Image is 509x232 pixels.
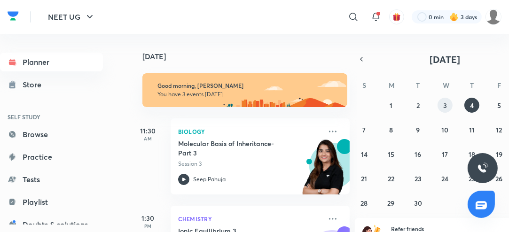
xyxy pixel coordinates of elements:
abbr: Monday [389,81,394,90]
abbr: September 19, 2025 [496,150,502,159]
img: Nishi raghuwanshi [486,9,501,25]
button: September 18, 2025 [464,147,479,162]
abbr: September 1, 2025 [390,101,392,110]
h4: [DATE] [142,53,359,60]
img: unacademy [298,139,350,204]
abbr: September 25, 2025 [469,174,476,183]
button: September 7, 2025 [357,122,372,137]
p: PM [129,223,167,229]
button: September 22, 2025 [384,171,399,186]
abbr: September 26, 2025 [495,174,502,183]
abbr: September 5, 2025 [497,101,501,110]
abbr: September 4, 2025 [470,101,474,110]
button: September 14, 2025 [357,147,372,162]
button: September 8, 2025 [384,122,399,137]
abbr: September 2, 2025 [416,101,420,110]
abbr: Friday [497,81,501,90]
h6: Good morning, [PERSON_NAME] [157,82,335,89]
span: [DATE] [430,53,461,66]
p: Seep Pahuja [193,175,226,184]
button: September 12, 2025 [492,122,507,137]
abbr: September 8, 2025 [389,125,393,134]
button: September 5, 2025 [492,98,507,113]
abbr: September 7, 2025 [362,125,366,134]
button: September 3, 2025 [438,98,453,113]
abbr: September 3, 2025 [443,101,447,110]
button: September 15, 2025 [384,147,399,162]
abbr: September 17, 2025 [442,150,448,159]
h5: 11:30 [129,126,167,136]
button: September 23, 2025 [411,171,426,186]
abbr: September 14, 2025 [361,150,368,159]
button: September 17, 2025 [438,147,453,162]
button: September 28, 2025 [357,195,372,210]
p: Chemistry [178,213,321,224]
abbr: Sunday [362,81,366,90]
button: September 29, 2025 [384,195,399,210]
abbr: Tuesday [416,81,420,90]
img: ttu [477,162,488,174]
button: September 10, 2025 [438,122,453,137]
button: September 25, 2025 [464,171,479,186]
abbr: September 11, 2025 [469,125,475,134]
img: Company Logo [8,9,19,23]
img: morning [142,73,347,107]
abbr: September 30, 2025 [414,199,422,208]
abbr: September 15, 2025 [388,150,394,159]
p: AM [129,136,167,141]
button: September 19, 2025 [492,147,507,162]
abbr: September 23, 2025 [415,174,422,183]
abbr: Wednesday [443,81,449,90]
button: September 2, 2025 [411,98,426,113]
div: Store [23,79,47,90]
abbr: September 29, 2025 [388,199,395,208]
img: streak [449,12,459,22]
abbr: Thursday [470,81,474,90]
h5: Molecular Basis of Inheritance- Part 3 [178,139,295,158]
img: avatar [392,13,401,21]
abbr: September 28, 2025 [360,199,368,208]
abbr: September 10, 2025 [441,125,448,134]
abbr: September 12, 2025 [496,125,502,134]
p: You have 3 events [DATE] [157,91,335,98]
abbr: September 9, 2025 [416,125,420,134]
abbr: September 22, 2025 [388,174,394,183]
button: September 24, 2025 [438,171,453,186]
abbr: September 21, 2025 [361,174,367,183]
button: September 1, 2025 [384,98,399,113]
button: September 4, 2025 [464,98,479,113]
a: Company Logo [8,9,19,25]
button: September 11, 2025 [464,122,479,137]
button: September 9, 2025 [411,122,426,137]
p: Biology [178,126,321,137]
button: avatar [389,9,404,24]
button: September 21, 2025 [357,171,372,186]
abbr: September 24, 2025 [441,174,448,183]
button: September 26, 2025 [492,171,507,186]
button: September 16, 2025 [411,147,426,162]
h5: 1:30 [129,213,167,223]
button: September 30, 2025 [411,195,426,210]
p: Session 3 [178,160,321,168]
abbr: September 16, 2025 [415,150,422,159]
abbr: September 18, 2025 [469,150,475,159]
button: NEET UG [42,8,101,26]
